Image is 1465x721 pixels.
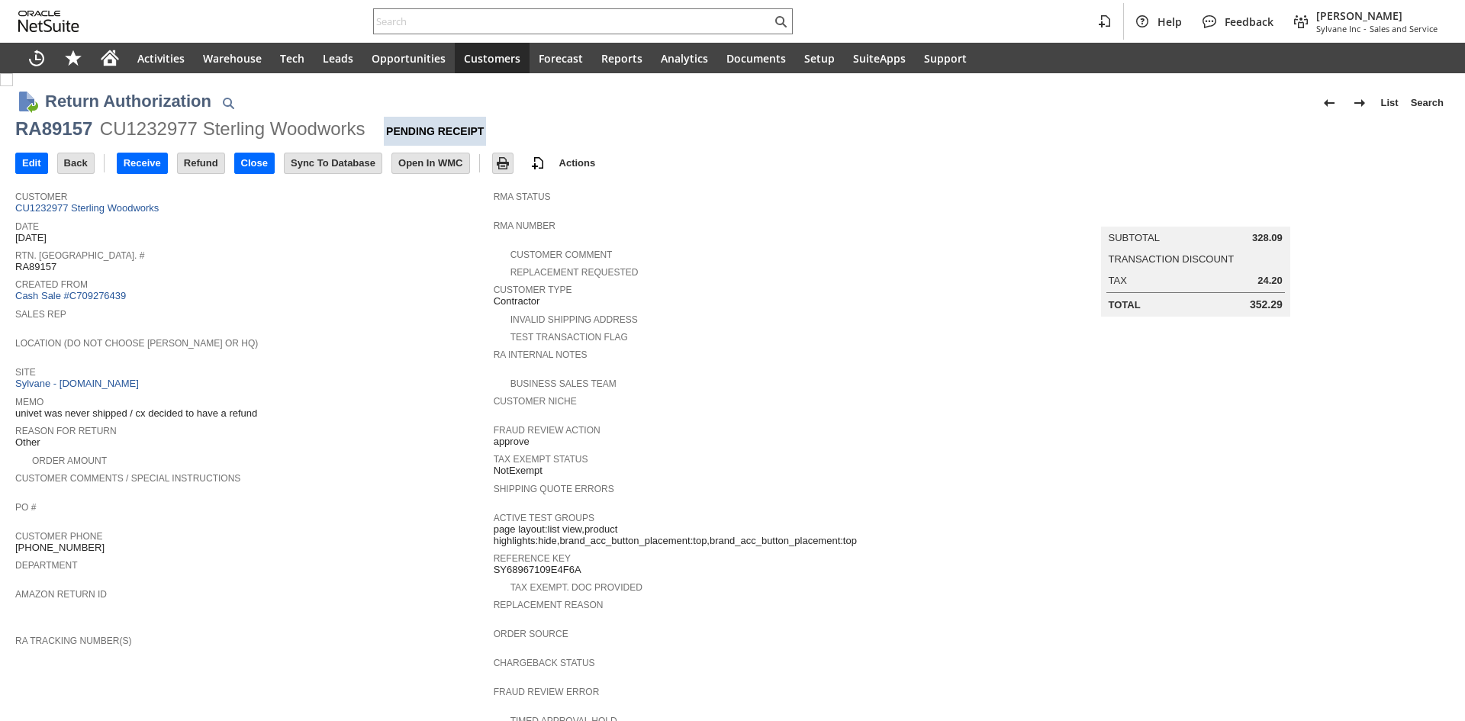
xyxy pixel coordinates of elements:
a: Support [915,43,976,73]
a: Chargeback Status [494,658,595,668]
div: Shortcuts [55,43,92,73]
img: Next [1351,94,1369,112]
a: Date [15,221,39,232]
a: Actions [553,157,602,169]
span: SuiteApps [853,51,906,66]
a: Warehouse [194,43,271,73]
a: Order Source [494,629,568,639]
a: Home [92,43,128,73]
img: Previous [1320,94,1338,112]
span: Setup [804,51,835,66]
a: Department [15,560,78,571]
span: 352.29 [1250,298,1283,311]
span: [PERSON_NAME] [1316,8,1438,23]
a: RMA Status [494,192,551,202]
svg: Search [771,12,790,31]
a: Fraud Review Action [494,425,600,436]
svg: Shortcuts [64,49,82,67]
span: Activities [137,51,185,66]
img: Quick Find [219,94,237,112]
a: Rtn. [GEOGRAPHIC_DATA]. # [15,250,144,261]
a: Fraud Review Error [494,687,600,697]
a: Tax Exempt Status [494,454,588,465]
span: 328.09 [1252,232,1283,244]
a: Created From [15,279,88,290]
a: Transaction Discount [1109,253,1235,265]
a: Tax [1109,275,1127,286]
a: Test Transaction Flag [510,332,628,343]
span: - [1364,23,1367,34]
a: SuiteApps [844,43,915,73]
a: Replacement reason [494,600,604,610]
span: Leads [323,51,353,66]
a: Recent Records [18,43,55,73]
span: univet was never shipped / cx decided to have a refund [15,407,257,420]
span: Sylvane Inc [1316,23,1360,34]
span: Warehouse [203,51,262,66]
a: Location (Do Not Choose [PERSON_NAME] or HQ) [15,338,258,349]
input: Edit [16,153,47,173]
a: List [1375,91,1405,115]
span: Other [15,436,40,449]
caption: Summary [1101,202,1290,227]
a: Customer [15,192,67,202]
svg: Recent Records [27,49,46,67]
a: Customer Niche [494,396,577,407]
h1: Return Authorization [45,89,211,114]
a: Business Sales Team [510,378,617,389]
a: Customer Type [494,285,572,295]
svg: logo [18,11,79,32]
a: CU1232977 Sterling Woodworks [15,202,163,214]
span: Tech [280,51,304,66]
span: RA89157 [15,261,56,273]
a: Reference Key [494,553,571,564]
a: Site [15,367,36,378]
input: Back [58,153,94,173]
span: Help [1158,14,1182,29]
a: Documents [717,43,795,73]
div: RA89157 [15,117,92,141]
a: Opportunities [362,43,455,73]
a: Tech [271,43,314,73]
a: Shipping Quote Errors [494,484,614,494]
input: Open In WMC [392,153,469,173]
input: Search [374,12,771,31]
a: Customers [455,43,530,73]
a: Tax Exempt. Doc Provided [510,582,642,593]
input: Print [493,153,513,173]
a: Search [1405,91,1450,115]
span: 24.20 [1257,275,1283,287]
span: [PHONE_NUMBER] [15,542,105,554]
input: Receive [118,153,167,173]
a: Memo [15,397,43,407]
input: Refund [178,153,224,173]
span: Documents [726,51,786,66]
img: Print [494,154,512,172]
span: Forecast [539,51,583,66]
a: Customer Phone [15,531,102,542]
span: Analytics [661,51,708,66]
a: Invalid Shipping Address [510,314,638,325]
a: Sales Rep [15,309,66,320]
a: Analytics [652,43,717,73]
a: RMA Number [494,220,555,231]
span: Opportunities [372,51,446,66]
a: Sylvane - [DOMAIN_NAME] [15,378,143,389]
a: Order Amount [32,455,107,466]
a: RA Tracking Number(s) [15,636,131,646]
span: approve [494,436,530,448]
a: Forecast [530,43,592,73]
input: Close [235,153,274,173]
span: Support [924,51,967,66]
span: Reports [601,51,642,66]
a: Activities [128,43,194,73]
div: Pending Receipt [384,117,486,146]
input: Sync To Database [285,153,382,173]
div: CU1232977 Sterling Woodworks [100,117,365,141]
a: PO # [15,502,36,513]
span: page layout:list view,product highlights:hide,brand_acc_button_placement:top,brand_acc_button_pla... [494,523,964,547]
svg: Home [101,49,119,67]
span: Contractor [494,295,540,307]
a: Cash Sale #C709276439 [15,290,126,301]
a: Subtotal [1109,232,1160,243]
